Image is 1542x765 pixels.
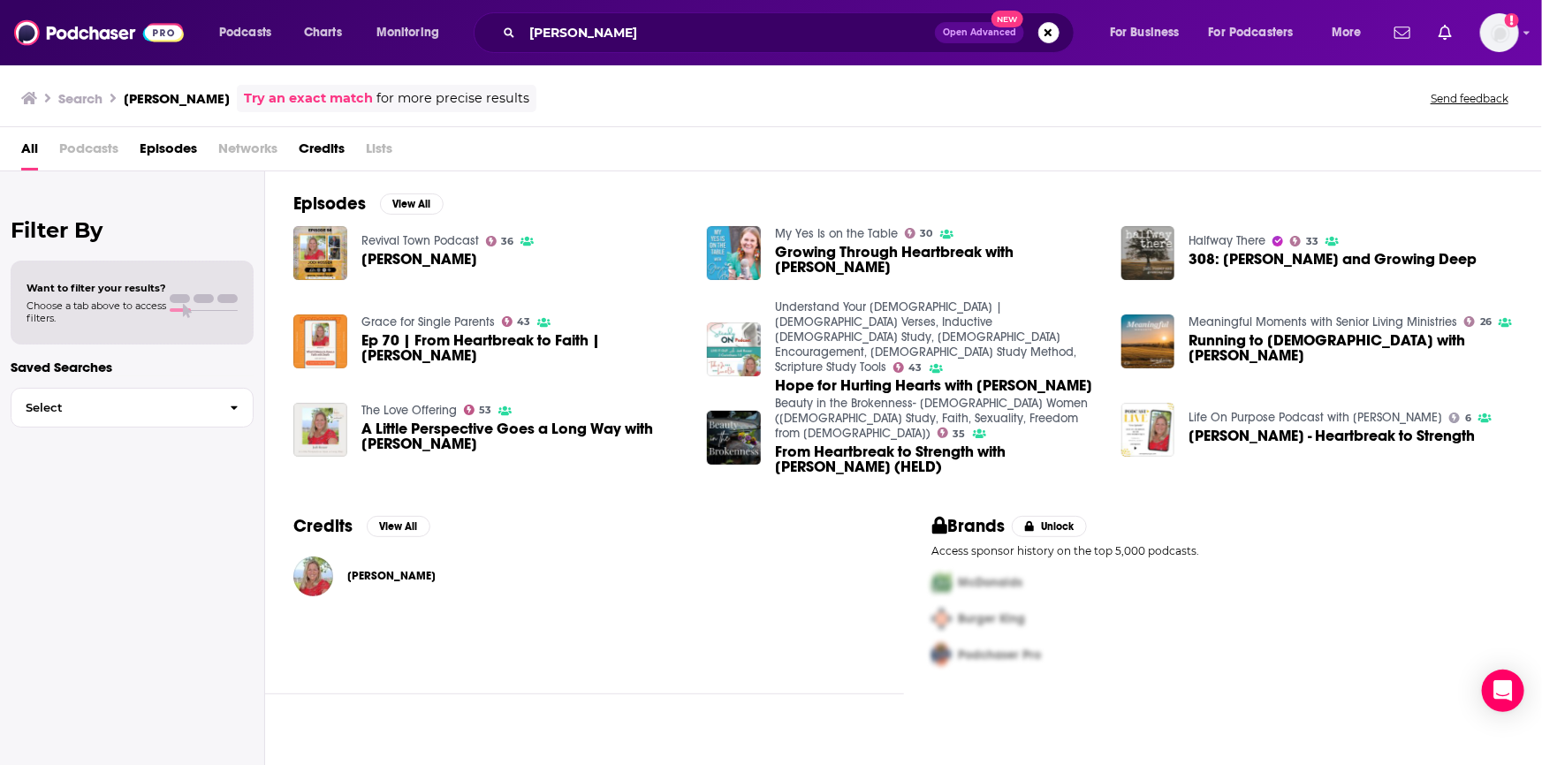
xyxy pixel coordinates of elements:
[707,226,761,280] a: Growing Through Heartbreak with Jodi Rosser
[925,637,959,673] img: Third Pro Logo
[775,226,898,241] a: My Yes Is on the Table
[361,252,477,267] span: [PERSON_NAME]
[775,378,1092,393] span: Hope for Hurting Hearts with [PERSON_NAME]
[380,193,444,215] button: View All
[219,20,271,45] span: Podcasts
[293,515,353,537] h2: Credits
[1121,314,1175,368] img: Running to Jesus with Jodi Rosser
[361,421,687,451] span: A Little Perspective Goes a Long Way with [PERSON_NAME]
[1465,414,1471,422] span: 6
[27,282,166,294] span: Want to filter your results?
[932,544,1515,557] p: Access sponsor history on the top 5,000 podcasts.
[299,134,345,170] span: Credits
[1189,333,1514,363] span: Running to [DEMOGRAPHIC_DATA] with [PERSON_NAME]
[361,333,687,363] a: Ep 70 | From Heartbreak to Faith | Jodi Rosser
[361,421,687,451] a: A Little Perspective Goes a Long Way with Jodi Rosser
[244,88,373,109] a: Try an exact match
[361,314,495,329] a: Grace for Single Parents
[14,16,184,49] img: Podchaser - Follow, Share and Rate Podcasts
[893,362,923,373] a: 43
[921,230,933,238] span: 30
[1121,403,1175,457] img: Jodi Rosser - Heartbreak to Strength
[304,20,342,45] span: Charts
[361,333,687,363] span: Ep 70 | From Heartbreak to Faith | [PERSON_NAME]
[1425,91,1514,106] button: Send feedback
[364,19,462,47] button: open menu
[293,548,876,604] button: Jodi RosserJodi Rosser
[367,516,430,537] button: View All
[1110,20,1180,45] span: For Business
[11,388,254,428] button: Select
[1189,233,1265,248] a: Halfway There
[953,430,966,438] span: 35
[486,236,514,246] a: 36
[218,134,277,170] span: Networks
[501,238,513,246] span: 36
[293,557,333,596] img: Jodi Rosser
[1189,333,1514,363] a: Running to Jesus with Jodi Rosser
[925,564,959,601] img: First Pro Logo
[1464,316,1492,327] a: 26
[58,90,103,107] h3: Search
[517,318,530,326] span: 43
[376,88,529,109] span: for more precise results
[1189,252,1477,267] a: 308: Jodi Rosser and Growing Deep
[707,411,761,465] img: From Heartbreak to Strength with Jodi Rosser (HELD)
[1121,226,1175,280] a: 308: Jodi Rosser and Growing Deep
[11,217,254,243] h2: Filter By
[1189,428,1475,443] a: Jodi Rosser - Heartbreak to Strength
[1189,314,1457,329] a: Meaningful Moments with Senior Living Ministries
[991,11,1023,27] span: New
[1432,18,1459,48] a: Show notifications dropdown
[1480,13,1519,52] img: User Profile
[207,19,294,47] button: open menu
[464,405,492,415] a: 53
[938,428,966,438] a: 35
[1189,410,1442,425] a: Life On Purpose Podcast with Amy Debrucque
[1319,19,1384,47] button: open menu
[1482,670,1524,712] div: Open Intercom Messenger
[707,322,761,376] img: Hope for Hurting Hearts with Jodi Rosser
[1332,20,1362,45] span: More
[1306,238,1318,246] span: 33
[21,134,38,170] a: All
[59,134,118,170] span: Podcasts
[27,299,166,324] span: Choose a tab above to access filters.
[1012,516,1087,537] button: Unlock
[1505,13,1519,27] svg: Add a profile image
[1480,13,1519,52] span: Logged in as BenLaurro
[293,226,347,280] img: JODI ROSSER
[502,316,531,327] a: 43
[959,575,1023,590] span: McDonalds
[1197,19,1319,47] button: open menu
[140,134,197,170] a: Episodes
[293,515,430,537] a: CreditsView All
[905,228,933,239] a: 30
[935,22,1024,43] button: Open AdvancedNew
[293,314,347,368] img: Ep 70 | From Heartbreak to Faith | Jodi Rosser
[1098,19,1202,47] button: open menu
[1449,413,1471,423] a: 6
[366,134,392,170] span: Lists
[1189,252,1477,267] span: 308: [PERSON_NAME] and Growing Deep
[124,90,230,107] h3: [PERSON_NAME]
[775,378,1092,393] a: Hope for Hurting Hearts with Jodi Rosser
[479,406,491,414] span: 53
[1290,236,1318,246] a: 33
[775,245,1100,275] a: Growing Through Heartbreak with Jodi Rosser
[1387,18,1417,48] a: Show notifications dropdown
[1209,20,1294,45] span: For Podcasters
[11,402,216,413] span: Select
[293,403,347,457] img: A Little Perspective Goes a Long Way with Jodi Rosser
[959,611,1026,626] span: Burger King
[775,396,1088,441] a: Beauty in the Brokenness- Christian Women (Bible Study, Faith, Sexuality, Freedom from Shame)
